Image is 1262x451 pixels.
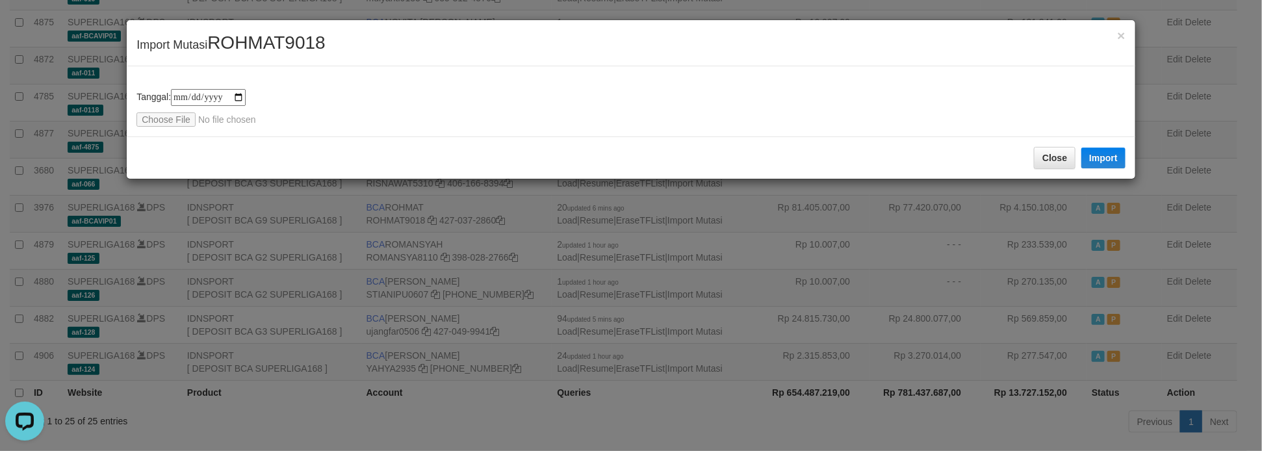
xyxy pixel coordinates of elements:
button: Close [1118,29,1126,42]
button: Open LiveChat chat widget [5,5,44,44]
div: Tanggal: [136,89,1126,127]
span: × [1118,28,1126,43]
span: Import Mutasi [136,38,326,51]
button: Close [1034,147,1075,169]
span: ROHMAT9018 [207,32,326,53]
button: Import [1081,148,1126,168]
